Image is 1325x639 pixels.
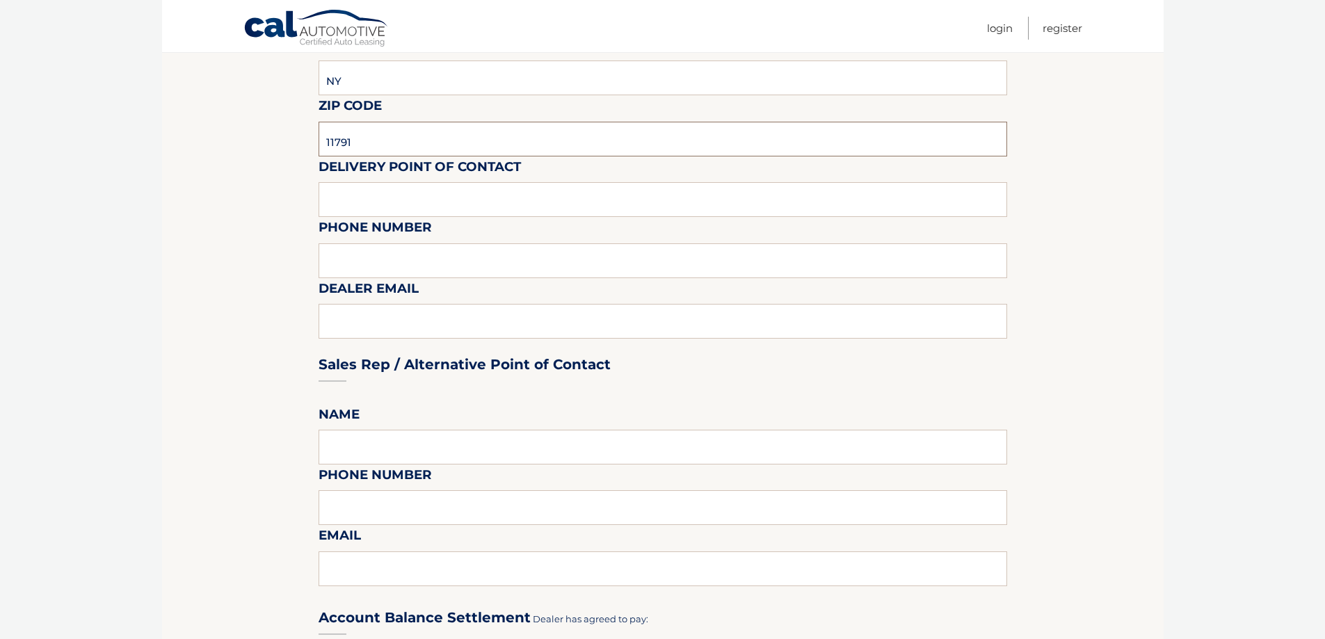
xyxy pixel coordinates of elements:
[319,404,360,430] label: Name
[243,9,390,49] a: Cal Automotive
[319,278,419,304] label: Dealer Email
[319,525,361,551] label: Email
[533,613,648,624] span: Dealer has agreed to pay:
[319,156,521,182] label: Delivery Point of Contact
[319,464,432,490] label: Phone Number
[319,95,382,121] label: Zip Code
[987,17,1013,40] a: Login
[319,609,531,626] h3: Account Balance Settlement
[1043,17,1082,40] a: Register
[319,217,432,243] label: Phone Number
[319,356,611,373] h3: Sales Rep / Alternative Point of Contact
